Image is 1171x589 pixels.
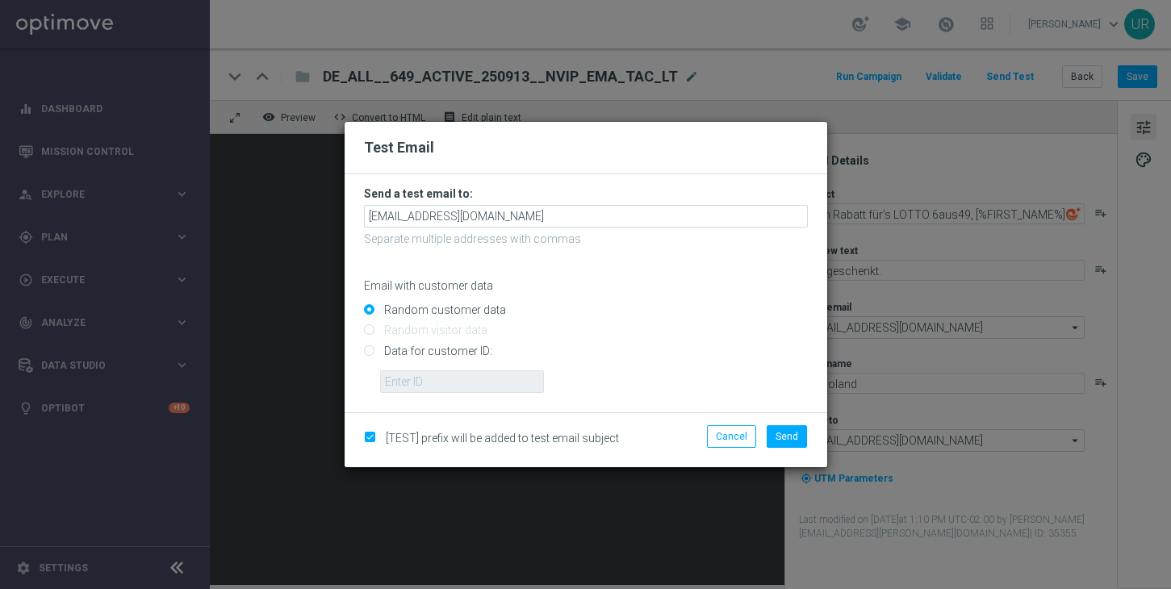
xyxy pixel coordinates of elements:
span: Send [776,431,798,442]
label: Random customer data [380,303,506,317]
h3: Send a test email to: [364,186,808,201]
h2: Test Email [364,138,808,157]
p: Email with customer data [364,278,808,293]
button: Send [767,425,807,448]
span: [TEST] prefix will be added to test email subject [386,432,619,445]
input: Enter ID [380,370,544,393]
button: Cancel [707,425,756,448]
p: Separate multiple addresses with commas [364,232,808,246]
